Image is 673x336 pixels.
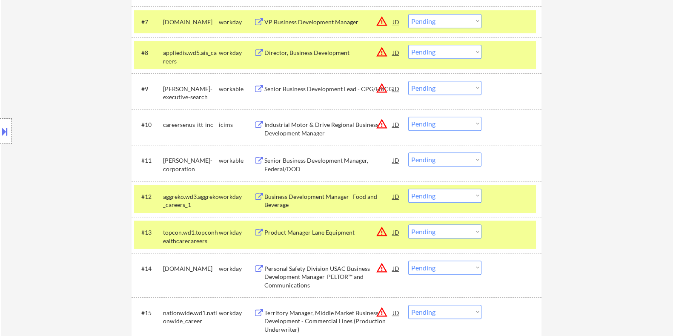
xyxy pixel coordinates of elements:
div: #14 [141,264,156,273]
div: workday [218,192,253,201]
div: [DOMAIN_NAME] [163,264,218,273]
div: Senior Business Development Lead - CPG/FMCG [264,85,392,93]
button: warning_amber [375,46,387,58]
div: JD [392,117,400,132]
div: topcon.wd1.topconhealthcarecareers [163,228,218,245]
div: #7 [141,18,156,26]
div: workday [218,49,253,57]
div: JD [392,305,400,320]
button: warning_amber [375,306,387,318]
div: JD [392,45,400,60]
div: aggreko.wd3.aggreko_careers_1 [163,192,218,209]
div: workday [218,264,253,273]
div: Senior Business Development Manager, Federal/DOD [264,156,392,173]
div: workable [218,156,253,165]
div: nationwide.wd1.nationwide_career [163,309,218,325]
div: careersenus-itt-inc [163,121,218,129]
div: workable [218,85,253,93]
div: #15 [141,309,156,317]
div: JD [392,14,400,29]
div: appliedis.wd5.ais_careers [163,49,218,65]
div: workday [218,309,253,317]
div: JD [392,261,400,276]
button: warning_amber [375,15,387,27]
div: JD [392,81,400,96]
button: warning_amber [375,226,387,238]
div: #13 [141,228,156,237]
div: [DOMAIN_NAME] [163,18,218,26]
div: Business Development Manager- Food and Beverage [264,192,392,209]
div: VP Business Development Manager [264,18,392,26]
div: [PERSON_NAME]-corporation [163,156,218,173]
div: Director, Business Development [264,49,392,57]
button: warning_amber [375,118,387,130]
div: workday [218,18,253,26]
button: warning_amber [375,262,387,274]
div: Product Manager Lane Equipment [264,228,392,237]
div: JD [392,189,400,204]
div: JD [392,224,400,240]
div: Territory Manager, Middle Market Business Development - Commercial Lines (Production Underwriter) [264,309,392,334]
div: #8 [141,49,156,57]
div: workday [218,228,253,237]
div: icims [218,121,253,129]
div: Industrial Motor & Drive Regional Business Development Manager [264,121,392,137]
div: [PERSON_NAME]-executive-search [163,85,218,101]
div: JD [392,152,400,168]
button: warning_amber [375,82,387,94]
div: Personal Safety Division USAC Business Development Manager-PELTOR™ and Communications [264,264,392,290]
